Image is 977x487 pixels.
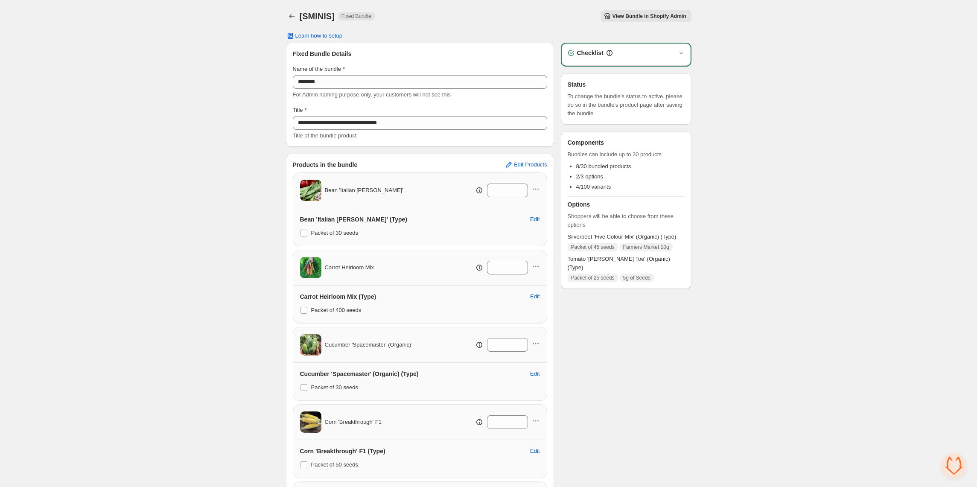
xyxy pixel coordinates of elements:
[568,255,685,272] span: Tomato '[PERSON_NAME] Toe' (Organic) (Type)
[325,263,374,272] span: Carrot Heirloom Mix
[525,367,545,381] button: Edit
[300,292,376,301] h3: Carrot Heirloom Mix (Type)
[514,161,547,168] span: Edit Products
[311,307,362,313] span: Packet of 400 seeds
[568,80,685,89] h3: Status
[530,216,540,223] span: Edit
[281,30,348,42] button: Learn how to setup
[623,274,650,281] span: 5g of Seeds
[300,411,321,433] img: Corn 'Breakthrough' F1
[286,10,298,22] button: Back
[295,32,343,39] span: Learn how to setup
[525,213,545,226] button: Edit
[568,138,604,147] h3: Components
[293,106,307,114] label: Title
[325,341,411,349] span: Cucumber 'Spacemaster' (Organic)
[300,370,419,378] h3: Cucumber 'Spacemaster' (Organic) (Type)
[941,453,967,478] div: Open chat
[300,257,321,278] img: Carrot Heirloom Mix
[576,163,631,169] span: 8/30 bundled products
[300,447,385,455] h3: Corn 'Breakthrough' F1 (Type)
[293,132,357,139] span: Title of the bundle product
[530,293,540,300] span: Edit
[300,180,321,201] img: Bean 'Italian Romano'
[311,384,359,391] span: Packet of 30 seeds
[571,274,615,281] span: Packet of 25 seeds
[601,10,691,22] button: View Bundle in Shopify Admin
[300,334,321,356] img: Cucumber 'Spacemaster' (Organic)
[325,418,382,426] span: Corn 'Breakthrough' F1
[300,215,407,224] h3: Bean 'Italian [PERSON_NAME]' (Type)
[341,13,371,20] span: Fixed Bundle
[568,150,685,159] span: Bundles can include up to 30 products
[325,186,403,195] span: Bean 'Italian [PERSON_NAME]'
[568,200,685,209] h3: Options
[623,244,669,251] span: Farmers Market 10g
[576,184,611,190] span: 4/100 variants
[311,461,359,468] span: Packet of 50 seeds
[300,11,335,21] h1: [SMINIS]
[293,91,451,98] span: For Admin naming purpose only, your customers will not see this
[612,13,686,20] span: View Bundle in Shopify Admin
[499,158,552,172] button: Edit Products
[525,290,545,303] button: Edit
[530,448,540,455] span: Edit
[525,444,545,458] button: Edit
[571,244,615,251] span: Packet of 45 seeds
[530,370,540,377] span: Edit
[293,50,547,58] h3: Fixed Bundle Details
[568,233,685,241] span: Silverbeet 'Five Colour Mix' (Organic) (Type)
[293,65,345,73] label: Name of the bundle
[577,49,604,57] h3: Checklist
[568,92,685,118] span: To change the bundle's status to active, please do so in the bundle's product page after saving t...
[576,173,604,180] span: 2/3 options
[568,212,685,229] span: Shoppers will be able to choose from these options
[293,160,358,169] h3: Products in the bundle
[311,230,359,236] span: Packet of 30 seeds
